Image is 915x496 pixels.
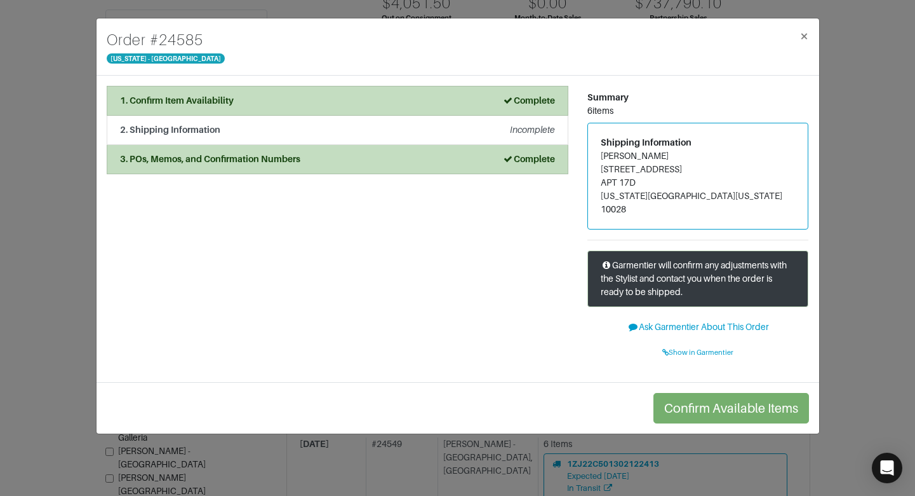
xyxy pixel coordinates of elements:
[587,104,809,118] div: 6 items
[872,453,902,483] div: Open Intercom Messenger
[789,18,819,54] button: Close
[120,154,300,164] strong: 3. POs, Memos, and Confirmation Numbers
[799,27,809,45] span: ×
[653,393,809,424] button: Confirm Available Items
[120,95,234,106] strong: 1. Confirm Item Availability
[107,53,225,64] span: [US_STATE] - [GEOGRAPHIC_DATA]
[120,125,220,135] strong: 2. Shipping Information
[587,251,809,307] div: Garmentier will confirm any adjustments with the Stylist and contact you when the order is ready ...
[107,29,225,52] h4: Order # 24585
[587,91,809,104] div: Summary
[662,348,733,356] span: Show in Garmentier
[502,154,555,164] strong: Complete
[587,342,809,362] a: Show in Garmentier
[587,317,809,337] button: Ask Garmentier About This Order
[601,149,796,216] address: [PERSON_NAME] [STREET_ADDRESS] APT 17D [US_STATE][GEOGRAPHIC_DATA][US_STATE] 10028
[510,125,555,135] em: Incomplete
[502,95,555,106] strong: Complete
[601,137,691,148] span: Shipping Information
